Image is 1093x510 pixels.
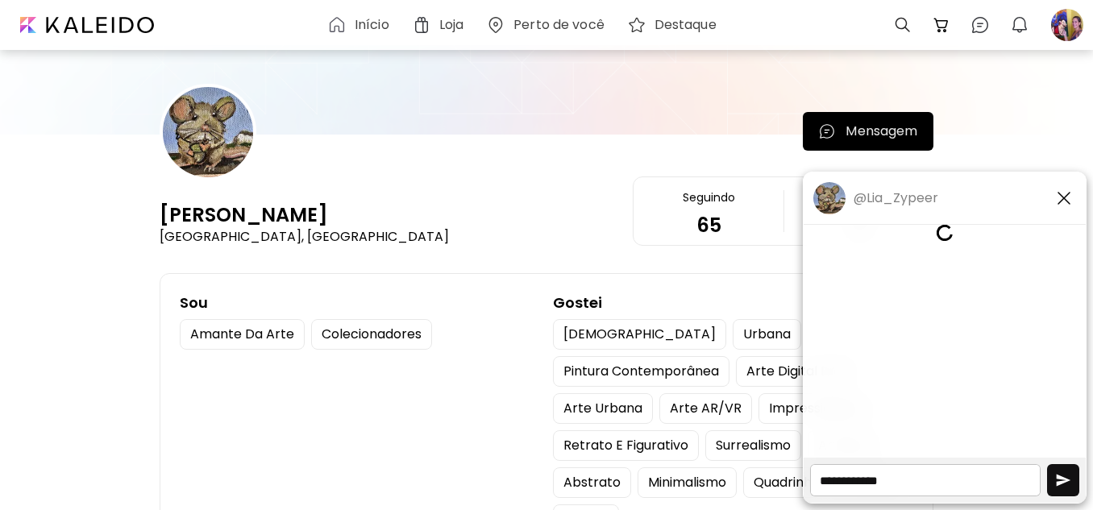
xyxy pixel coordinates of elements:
[846,122,917,141] p: Mensagem
[696,219,721,232] div: 65
[743,467,913,498] div: Quadrinhos e Ilustração
[758,393,879,424] div: Impressionismo
[439,19,463,31] h6: Loja
[659,393,752,424] div: Arte AR/VR
[1047,464,1079,496] button: chat.message.sendMessage
[412,15,470,35] a: Loja
[327,15,396,35] a: Início
[1006,11,1033,39] button: bellIcon
[655,19,717,31] h6: Destaque
[180,319,305,350] div: Amante da arte
[553,393,653,424] div: Arte urbana
[160,202,328,228] div: [PERSON_NAME]
[355,19,389,31] h6: Início
[553,293,913,313] div: Gostei
[970,15,990,35] img: chatIcon
[553,467,631,498] div: Abstrato
[1055,472,1071,488] img: airplane.svg
[733,319,801,350] div: Urbana
[553,430,699,461] div: Retrato e Figurativo
[813,182,938,214] a: @Lia_Zypeer
[638,467,737,498] div: Minimalismo
[937,225,953,241] img: spinner.svg
[932,15,951,35] img: cart
[486,15,611,35] a: Perto de você
[736,356,866,387] div: Arte digital e NFT
[854,190,938,206] h5: @Lia_Zypeer
[311,319,432,350] div: Colecionadores
[160,228,449,246] div: [GEOGRAPHIC_DATA], [GEOGRAPHIC_DATA]
[683,190,735,205] div: Seguindo
[818,122,836,140] img: chatIcon
[180,293,540,313] div: Sou
[627,15,723,35] a: Destaque
[705,430,801,461] div: Surrealismo
[553,319,726,350] div: [DEMOGRAPHIC_DATA]
[513,19,605,31] h6: Perto de você
[803,112,933,151] button: chatIconMensagem
[553,356,729,387] div: Pintura Contemporânea
[1010,15,1029,35] img: bellIcon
